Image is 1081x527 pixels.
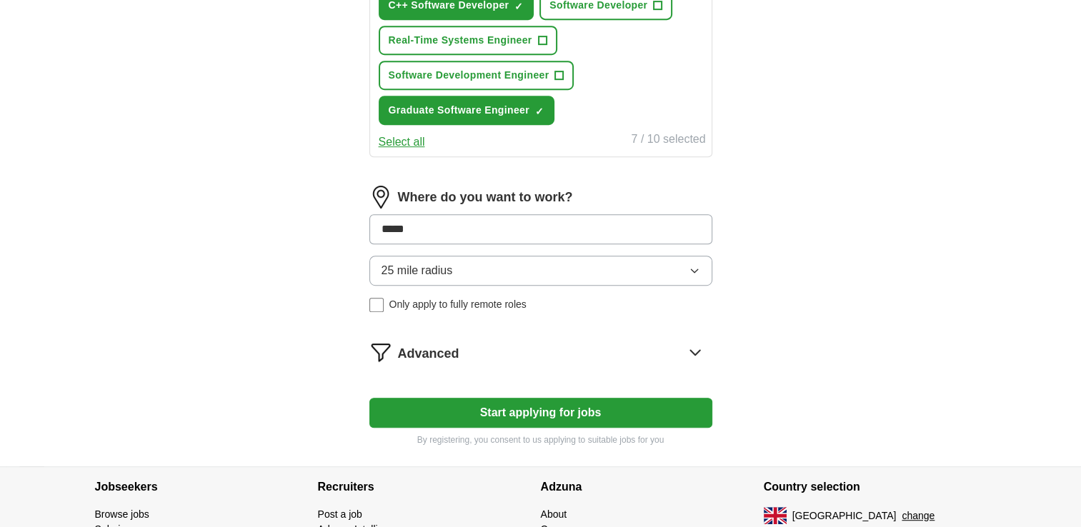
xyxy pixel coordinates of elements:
button: change [902,508,935,523]
span: Advanced [398,344,459,363]
button: Start applying for jobs [369,398,712,428]
img: UK flag [764,507,787,524]
span: 25 mile radius [382,262,453,279]
input: Only apply to fully remote roles [369,298,384,312]
span: ✓ [514,1,523,12]
button: Graduate Software Engineer✓ [379,96,554,125]
button: Software Development Engineer [379,61,574,90]
span: Real-Time Systems Engineer [389,33,532,48]
button: Real-Time Systems Engineer [379,26,557,55]
label: Where do you want to work? [398,188,573,207]
h4: Country selection [764,467,987,507]
a: About [541,508,567,520]
a: Browse jobs [95,508,149,520]
span: Software Development Engineer [389,68,549,83]
img: location.png [369,186,392,209]
span: ✓ [535,106,544,117]
div: 7 / 10 selected [631,131,705,151]
p: By registering, you consent to us applying to suitable jobs for you [369,433,712,446]
button: 25 mile radius [369,256,712,286]
span: Only apply to fully remote roles [389,297,527,312]
a: Post a job [318,508,362,520]
img: filter [369,341,392,363]
span: [GEOGRAPHIC_DATA] [792,508,897,523]
button: Select all [379,134,425,151]
span: Graduate Software Engineer [389,103,529,118]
